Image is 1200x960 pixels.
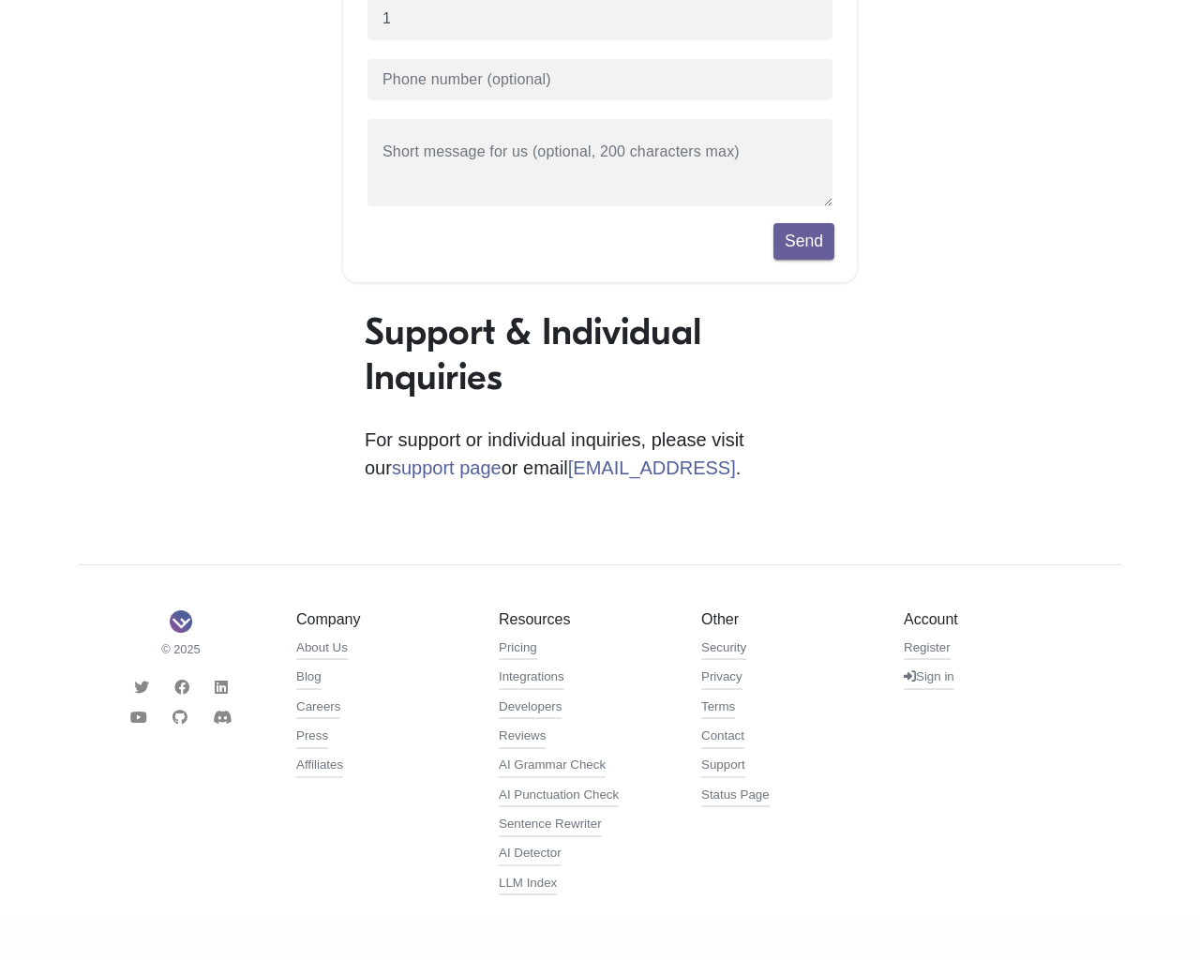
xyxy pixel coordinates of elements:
a: Sentence Rewriter [499,815,602,837]
i: Github [172,710,187,725]
a: Privacy [701,667,742,690]
a: AI Punctuation Check [499,786,619,808]
a: AI Grammar Check [499,756,606,778]
a: Security [701,638,746,661]
a: Blog [296,667,322,690]
a: Register [904,638,951,661]
a: Pricing [499,638,537,661]
a: support page [392,457,502,478]
button: Send [773,223,834,259]
i: Youtube [130,710,147,725]
input: Phone number (optional) [366,57,834,103]
h5: Resources [499,610,673,628]
i: LinkedIn [215,680,228,695]
a: Integrations [499,667,564,690]
a: Developers [499,697,562,720]
a: Affiliates [296,756,343,778]
a: Careers [296,697,340,720]
a: Status Page [701,786,770,808]
h5: Account [904,610,1078,628]
a: Sign in [904,667,954,690]
i: Twitter [134,680,149,695]
h1: Support & Individual Inquiries [365,309,835,399]
p: For support or individual inquiries, please visit our or email . [365,426,835,482]
a: Support [701,756,745,778]
a: Reviews [499,727,546,749]
i: Facebook [174,680,189,695]
a: About Us [296,638,348,661]
h5: Company [296,610,471,628]
a: [EMAIL_ADDRESS] [568,457,736,478]
a: Press [296,727,328,749]
a: Contact [701,727,744,749]
a: LLM Index [499,874,557,896]
a: Terms [701,697,735,720]
small: © 2025 [94,640,268,658]
h5: Other [701,610,876,628]
i: Discord [213,710,232,725]
a: AI Detector [499,844,562,866]
img: Sapling Logo [170,610,192,633]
